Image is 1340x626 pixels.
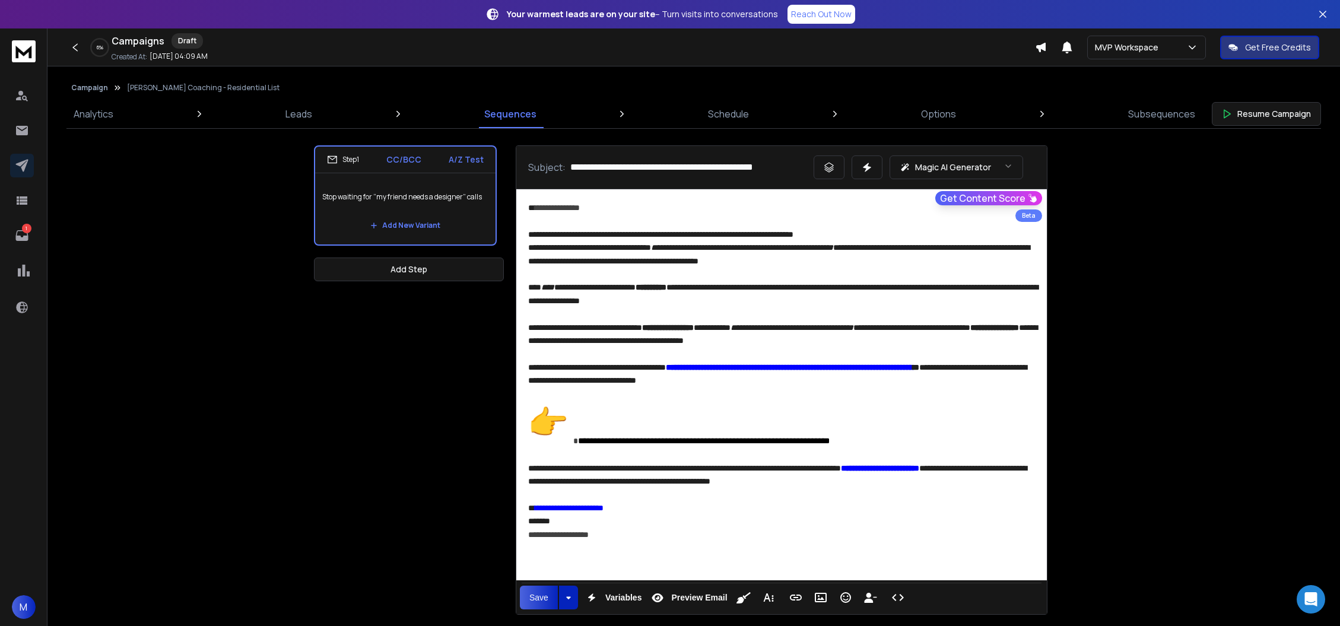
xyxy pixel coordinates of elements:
div: Draft [172,33,203,49]
p: – Turn visits into conversations [507,8,778,20]
p: Subject: [528,160,566,174]
button: Preview Email [646,586,729,609]
button: Add Step [314,258,504,281]
p: CC/BCC [386,154,421,166]
p: Schedule [708,107,749,121]
button: Campaign [71,83,108,93]
button: Insert Link (⌘K) [785,586,807,609]
button: More Text [757,586,780,609]
p: Options [921,107,956,121]
p: 1 [22,224,31,233]
li: Step1CC/BCCA/Z TestStop waiting for “my friend needs a designer” callsAdd New Variant [314,145,497,246]
button: Code View [887,586,909,609]
button: Magic AI Generator [890,155,1023,179]
p: Created At: [112,52,147,62]
button: Get Content Score [935,191,1042,205]
p: A/Z Test [449,154,484,166]
a: Schedule [701,100,756,128]
p: Analytics [74,107,113,121]
p: Leads [285,107,312,121]
button: M [12,595,36,619]
p: [PERSON_NAME] Coaching - Residential List [127,83,280,93]
a: 1 [10,224,34,247]
div: Beta [1015,209,1042,222]
button: Insert Unsubscribe Link [859,586,882,609]
button: Insert Image (⌘P) [809,586,832,609]
button: Add New Variant [361,214,450,237]
p: Subsequences [1128,107,1195,121]
a: Subsequences [1121,100,1202,128]
p: 6 % [97,44,103,51]
span: Preview Email [669,593,729,603]
p: Magic AI Generator [915,161,991,173]
a: Leads [278,100,319,128]
img: logo [12,40,36,62]
img: imageFile-1756926495430 [528,403,568,442]
div: Open Intercom Messenger [1297,585,1325,614]
a: Reach Out Now [788,5,855,24]
p: Stop waiting for “my friend needs a designer” calls [322,180,488,214]
span: Variables [603,593,644,603]
a: Analytics [66,100,120,128]
button: Resume Campaign [1212,102,1321,126]
button: Get Free Credits [1220,36,1319,59]
button: Clean HTML [732,586,755,609]
a: Sequences [477,100,544,128]
button: Emoticons [834,586,857,609]
a: Options [914,100,963,128]
p: MVP Workspace [1095,42,1163,53]
p: Get Free Credits [1245,42,1311,53]
button: Save [520,586,558,609]
h1: Campaigns [112,34,164,48]
button: Variables [580,586,644,609]
strong: Your warmest leads are on your site [507,8,655,20]
p: [DATE] 04:09 AM [150,52,208,61]
div: Step 1 [327,154,359,165]
p: Reach Out Now [791,8,852,20]
p: Sequences [484,107,536,121]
